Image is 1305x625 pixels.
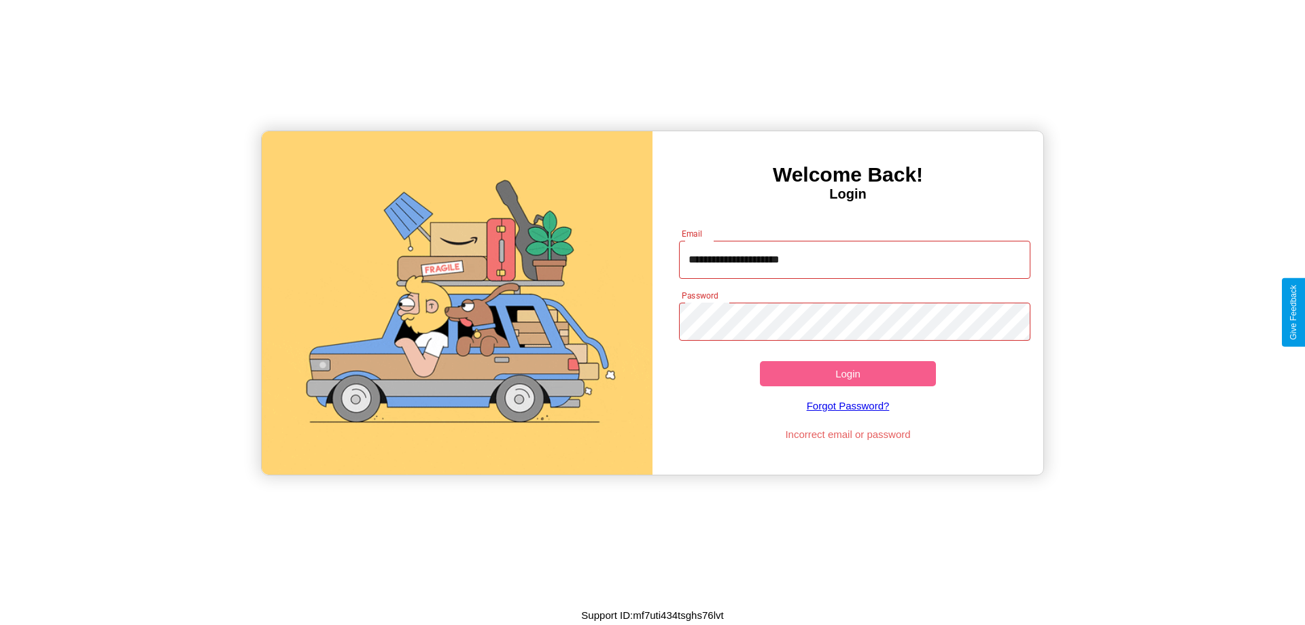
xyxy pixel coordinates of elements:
[672,386,1024,425] a: Forgot Password?
[682,290,718,301] label: Password
[682,228,703,239] label: Email
[760,361,936,386] button: Login
[581,606,723,624] p: Support ID: mf7uti434tsghs76lvt
[262,131,652,475] img: gif
[652,186,1043,202] h4: Login
[672,425,1024,443] p: Incorrect email or password
[1289,285,1298,340] div: Give Feedback
[652,163,1043,186] h3: Welcome Back!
